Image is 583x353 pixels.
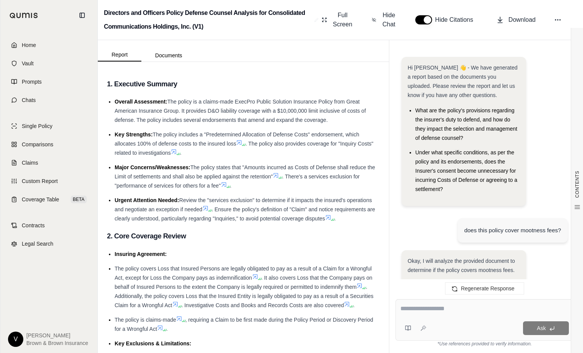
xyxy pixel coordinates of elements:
[319,8,356,32] button: Full Screen
[22,141,53,148] span: Comparisons
[22,41,36,49] span: Home
[10,13,38,18] img: Qumis Logo
[395,341,574,347] div: *Use references provided to verify information.
[115,164,190,170] span: Major Concerns/Weaknesses:
[381,11,397,29] span: Hide Chat
[115,131,359,147] span: The policy includes a "Predetermined Allocation of Defense Costs" endorsement, which allocates 10...
[8,332,23,347] div: V
[107,229,380,243] h3: 2. Core Coverage Review
[445,282,524,295] button: Regenerate Response
[22,60,34,67] span: Vault
[5,235,93,252] a: Legal Search
[5,154,93,171] a: Claims
[115,173,360,189] span: . There's a services exclusion for "performance of services for others for a fee"
[22,122,52,130] span: Single Policy
[115,99,366,123] span: The policy is a claims-made ExecPro Public Solution Insurance Policy from Great American Insuranc...
[141,49,196,62] button: Documents
[115,251,167,257] span: Insuring Agreement:
[115,317,373,332] span: , requiring a Claim to be first made during the Policy Period or Discovery Period for a Wrongful Act
[408,65,518,98] span: Hi [PERSON_NAME] 👋 - We have generated a report based on the documents you uploaded. Please revie...
[104,6,311,34] h2: Directors and Officers Policy Defense Counsel Analysis for Consolidated Communications Holdings, ...
[5,118,93,134] a: Single Policy
[115,197,179,203] span: Urgent Attention Needed:
[334,215,336,222] span: .
[415,107,517,141] span: What are the policy's provisions regarding the insurer's duty to defend, and how do they impact t...
[493,12,539,28] button: Download
[115,275,372,290] span: . It also covers Loss that the Company pays on behalf of Insured Persons to the extent the Compan...
[76,9,88,21] button: Collapse sidebar
[22,196,59,203] span: Coverage Table
[22,222,45,229] span: Contracts
[115,197,372,212] span: Review the "services exclusion" to determine if it impacts the insured's operations and negotiate...
[115,317,176,323] span: The policy is claims-made
[408,258,515,273] span: Okay, I will analyze the provided document to determine if the policy covers mootness fees.
[5,191,93,208] a: Coverage TableBETA
[5,73,93,90] a: Prompts
[115,206,375,222] span: . Ensure the policy's definition of "Claim" and notice requirements are clearly understood, parti...
[435,15,478,24] span: Hide Citations
[26,339,88,347] span: Brown & Brown Insurance
[230,183,232,189] span: .
[22,96,36,104] span: Chats
[537,325,546,331] span: Ask
[5,55,93,72] a: Vault
[71,196,87,203] span: BETA
[22,240,53,248] span: Legal Search
[509,15,536,24] span: Download
[461,285,514,291] span: Regenerate Response
[166,326,168,332] span: .
[115,340,191,347] span: Key Exclusions & Limitations:
[5,92,93,108] a: Chats
[107,77,380,91] h3: 1. Executive Summary
[5,136,93,153] a: Comparisons
[180,150,181,156] span: .
[22,78,42,86] span: Prompts
[574,171,580,198] span: CONTENTS
[353,302,355,308] span: .
[22,159,38,167] span: Claims
[415,149,517,192] span: Under what specific conditions, as per the policy and its endorsements, does the Insurer's consen...
[369,8,400,32] button: Hide Chat
[115,266,372,281] span: The policy covers Loss that Insured Persons are legally obligated to pay as a result of a Claim f...
[5,217,93,234] a: Contracts
[181,302,344,308] span: . Investigative Costs and Books and Records Costs are also covered
[5,37,93,53] a: Home
[5,173,93,189] a: Custom Report
[115,131,153,138] span: Key Strengths:
[98,49,141,62] button: Report
[115,164,375,180] span: The policy states that "Amounts incurred as Costs of Defense shall reduce the Limit of settlement...
[22,177,58,185] span: Custom Report
[115,99,167,105] span: Overall Assessment:
[26,332,88,339] span: [PERSON_NAME]
[464,226,561,235] div: does this policy cover mootness fees?
[332,11,353,29] span: Full Screen
[523,321,569,335] button: Ask
[115,284,374,308] span: . Additionally, the policy covers Loss that the Insured Entity is legally obligated to pay as a r...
